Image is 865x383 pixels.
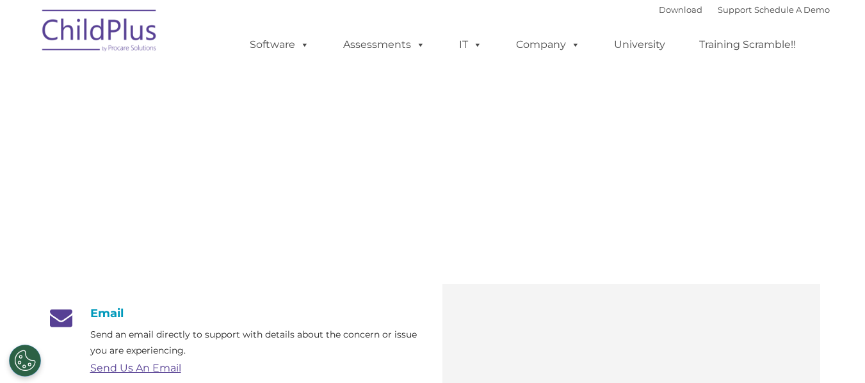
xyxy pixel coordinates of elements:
img: ChildPlus by Procare Solutions [36,1,164,65]
a: Software [237,32,322,58]
a: Support [718,4,752,15]
a: IT [446,32,495,58]
font: | [659,4,830,15]
a: University [601,32,678,58]
a: Send Us An Email [90,362,181,374]
a: Download [659,4,702,15]
a: Company [503,32,593,58]
a: Schedule A Demo [754,4,830,15]
a: Training Scramble!! [686,32,809,58]
button: Cookies Settings [9,345,41,377]
a: Assessments [330,32,438,58]
h4: Email [45,306,423,320]
p: Send an email directly to support with details about the concern or issue you are experiencing. [90,327,423,359]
